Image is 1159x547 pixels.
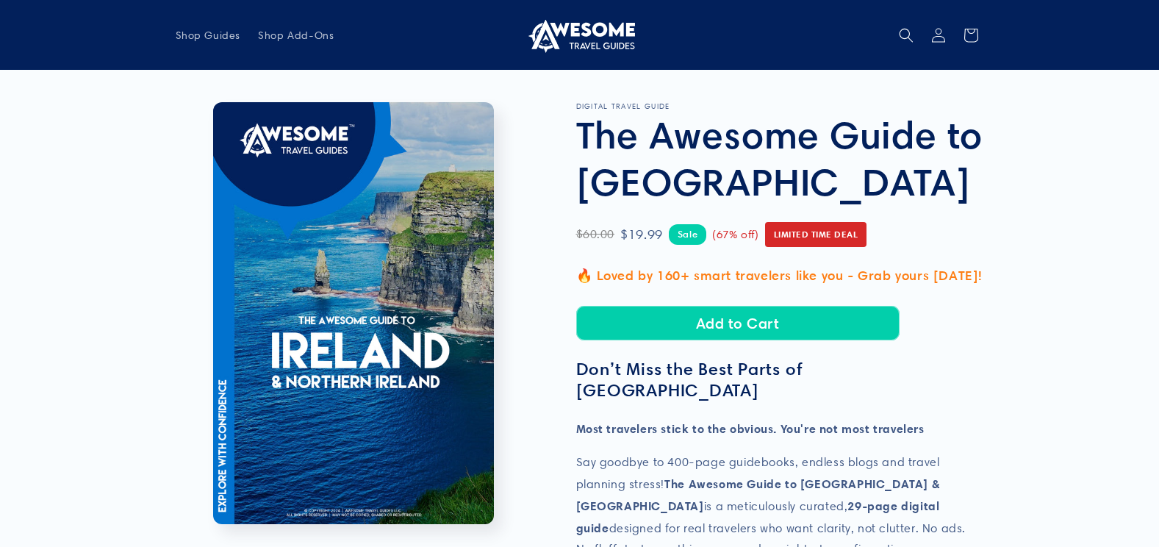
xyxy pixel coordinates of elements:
[576,102,984,111] p: DIGITAL TRAVEL GUIDE
[576,306,900,340] button: Add to Cart
[576,224,615,246] span: $60.00
[890,19,922,51] summary: Search
[176,29,241,42] span: Shop Guides
[576,264,984,287] p: 🔥 Loved by 160+ smart travelers like you - Grab yours [DATE]!
[712,225,758,245] span: (67% off)
[765,222,867,247] span: Limited Time Deal
[620,223,663,246] span: $19.99
[576,421,925,436] strong: Most travelers stick to the obvious. You're not most travelers
[519,12,640,58] a: Awesome Travel Guides
[576,476,940,513] strong: The Awesome Guide to [GEOGRAPHIC_DATA] & [GEOGRAPHIC_DATA]
[669,224,706,244] span: Sale
[167,20,250,51] a: Shop Guides
[249,20,342,51] a: Shop Add-Ons
[576,359,984,401] h3: Don’t Miss the Best Parts of [GEOGRAPHIC_DATA]
[576,111,984,205] h1: The Awesome Guide to [GEOGRAPHIC_DATA]
[258,29,334,42] span: Shop Add-Ons
[525,18,635,53] img: Awesome Travel Guides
